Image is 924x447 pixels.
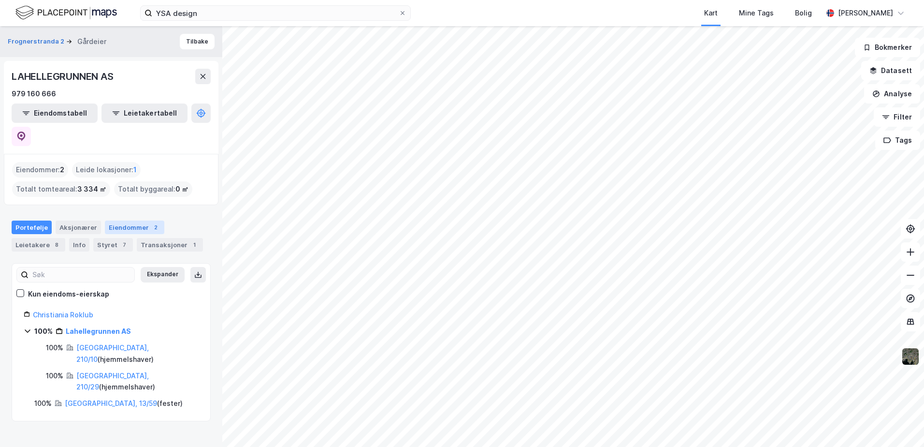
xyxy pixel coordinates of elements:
[29,268,134,282] input: Søk
[34,398,52,409] div: 100%
[874,107,920,127] button: Filter
[76,370,199,393] div: ( hjemmelshaver )
[151,223,160,232] div: 2
[876,401,924,447] iframe: Chat Widget
[901,347,920,366] img: 9k=
[119,240,129,250] div: 7
[65,398,183,409] div: ( fester )
[141,267,185,283] button: Ekspander
[875,131,920,150] button: Tags
[76,343,149,363] a: [GEOGRAPHIC_DATA], 210/10
[60,164,64,176] span: 2
[12,181,110,197] div: Totalt tomteareal :
[838,7,893,19] div: [PERSON_NAME]
[12,104,98,123] button: Eiendomstabell
[69,238,89,252] div: Info
[28,288,109,300] div: Kun eiendoms-eierskap
[8,37,66,46] button: Frognerstranda 2
[93,238,133,252] div: Styret
[12,69,115,84] div: LAHELLEGRUNNEN AS
[33,311,93,319] a: Christiania Roklub
[56,221,101,234] div: Aksjonærer
[105,221,164,234] div: Eiendommer
[46,370,63,382] div: 100%
[861,61,920,80] button: Datasett
[12,162,68,178] div: Eiendommer :
[12,221,52,234] div: Portefølje
[12,88,56,100] div: 979 160 666
[876,401,924,447] div: Kontrollprogram for chat
[133,164,137,176] span: 1
[704,7,718,19] div: Kart
[175,183,188,195] span: 0 ㎡
[77,183,106,195] span: 3 334 ㎡
[114,181,192,197] div: Totalt byggareal :
[65,399,157,407] a: [GEOGRAPHIC_DATA], 13/59
[34,326,53,337] div: 100%
[739,7,774,19] div: Mine Tags
[66,327,131,335] a: Lahellegrunnen AS
[76,342,199,365] div: ( hjemmelshaver )
[52,240,61,250] div: 8
[855,38,920,57] button: Bokmerker
[180,34,215,49] button: Tilbake
[101,104,188,123] button: Leietakertabell
[77,36,106,47] div: Gårdeier
[137,238,203,252] div: Transaksjoner
[152,6,399,20] input: Søk på adresse, matrikkel, gårdeiere, leietakere eller personer
[864,84,920,104] button: Analyse
[15,4,117,21] img: logo.f888ab2527a4732fd821a326f86c7f29.svg
[46,342,63,354] div: 100%
[189,240,199,250] div: 1
[72,162,141,178] div: Leide lokasjoner :
[795,7,812,19] div: Bolig
[76,372,149,391] a: [GEOGRAPHIC_DATA], 210/29
[12,238,65,252] div: Leietakere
